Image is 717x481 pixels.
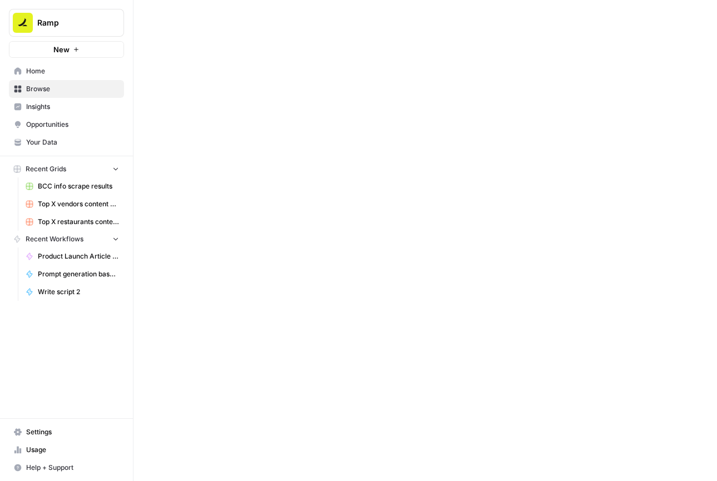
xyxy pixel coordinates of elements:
span: Help + Support [26,463,119,473]
a: Prompt generation based on URL v1 [21,265,124,283]
button: Workspace: Ramp [9,9,124,37]
a: Opportunities [9,116,124,133]
span: Insights [26,102,119,112]
a: Your Data [9,133,124,151]
a: Insights [9,98,124,116]
span: Opportunities [26,120,119,130]
span: Write script 2 [38,287,119,297]
span: Usage [26,445,119,455]
button: Recent Workflows [9,231,124,247]
span: BCC info scrape results [38,181,119,191]
span: Recent Grids [26,164,66,174]
a: Top X restaurants content generator [21,213,124,231]
button: New [9,41,124,58]
a: BCC info scrape results [21,177,124,195]
span: New [53,44,70,55]
span: Browse [26,84,119,94]
span: Home [26,66,119,76]
span: Ramp [37,17,105,28]
span: Settings [26,427,119,437]
span: Top X vendors content generator [38,199,119,209]
a: Settings [9,423,124,441]
a: Top X vendors content generator [21,195,124,213]
a: Usage [9,441,124,459]
a: Browse [9,80,124,98]
span: Your Data [26,137,119,147]
span: Recent Workflows [26,234,83,244]
a: Product Launch Article Automation [21,247,124,265]
span: Prompt generation based on URL v1 [38,269,119,279]
button: Recent Grids [9,161,124,177]
span: Product Launch Article Automation [38,251,119,261]
a: Write script 2 [21,283,124,301]
img: Ramp Logo [13,13,33,33]
a: Home [9,62,124,80]
button: Help + Support [9,459,124,477]
span: Top X restaurants content generator [38,217,119,227]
